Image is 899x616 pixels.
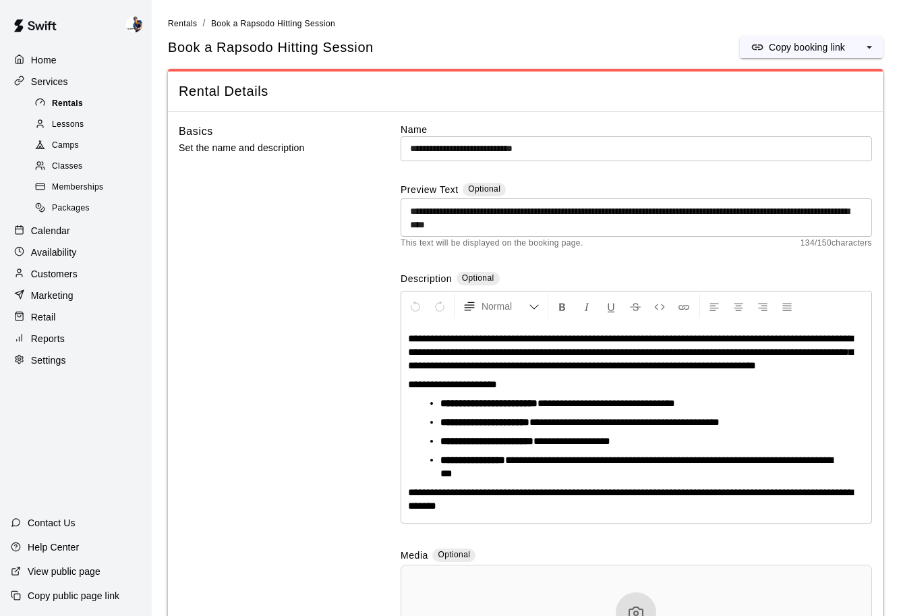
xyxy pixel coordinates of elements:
[32,114,152,135] a: Lessons
[624,294,647,318] button: Format Strikethrough
[428,294,451,318] button: Redo
[28,565,100,578] p: View public page
[401,272,452,287] label: Description
[462,273,494,283] span: Optional
[31,75,68,88] p: Services
[168,19,198,28] span: Rentals
[11,307,141,327] a: Retail
[31,310,56,324] p: Retail
[52,118,84,132] span: Lessons
[457,294,545,318] button: Formatting Options
[856,36,883,58] button: select merge strategy
[32,177,152,198] a: Memberships
[727,294,750,318] button: Center Align
[482,300,529,313] span: Normal
[11,329,141,349] a: Reports
[776,294,799,318] button: Justify Align
[32,157,152,177] a: Classes
[740,36,883,58] div: split button
[32,198,152,219] a: Packages
[31,224,70,237] p: Calendar
[401,549,428,564] label: Media
[438,550,470,559] span: Optional
[28,516,76,530] p: Contact Us
[769,40,845,54] p: Copy booking link
[52,139,79,152] span: Camps
[168,38,374,57] h5: Book a Rapsodo Hitting Session
[11,285,141,306] a: Marketing
[648,294,671,318] button: Insert Code
[11,350,141,370] a: Settings
[31,354,66,367] p: Settings
[168,18,198,28] a: Rentals
[31,332,65,345] p: Reports
[32,178,146,197] div: Memberships
[551,294,574,318] button: Format Bold
[179,82,872,101] span: Rental Details
[123,11,152,38] div: Phillip Jankulovski
[801,237,872,250] span: 134 / 150 characters
[31,53,57,67] p: Home
[28,589,119,603] p: Copy public page link
[11,50,141,70] a: Home
[52,202,90,215] span: Packages
[52,160,82,173] span: Classes
[52,97,83,111] span: Rentals
[672,294,695,318] button: Insert Link
[52,181,103,194] span: Memberships
[32,115,146,134] div: Lessons
[600,294,622,318] button: Format Underline
[211,19,335,28] span: Book a Rapsodo Hitting Session
[32,94,146,113] div: Rentals
[28,540,79,554] p: Help Center
[32,93,152,114] a: Rentals
[401,237,583,250] span: This text will be displayed on the booking page.
[31,289,74,302] p: Marketing
[168,16,883,31] nav: breadcrumb
[404,294,427,318] button: Undo
[11,264,141,284] a: Customers
[32,136,146,155] div: Camps
[179,123,213,140] h6: Basics
[575,294,598,318] button: Format Italics
[11,221,141,241] a: Calendar
[703,294,726,318] button: Left Align
[32,199,146,218] div: Packages
[11,72,141,92] a: Services
[31,246,77,259] p: Availability
[203,16,206,30] li: /
[401,123,872,136] label: Name
[32,157,146,176] div: Classes
[126,16,142,32] img: Phillip Jankulovski
[11,242,141,262] a: Availability
[179,140,359,157] p: Set the name and description
[31,267,78,281] p: Customers
[751,294,774,318] button: Right Align
[468,184,500,194] span: Optional
[740,36,856,58] button: Copy booking link
[401,183,459,198] label: Preview Text
[32,136,152,157] a: Camps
